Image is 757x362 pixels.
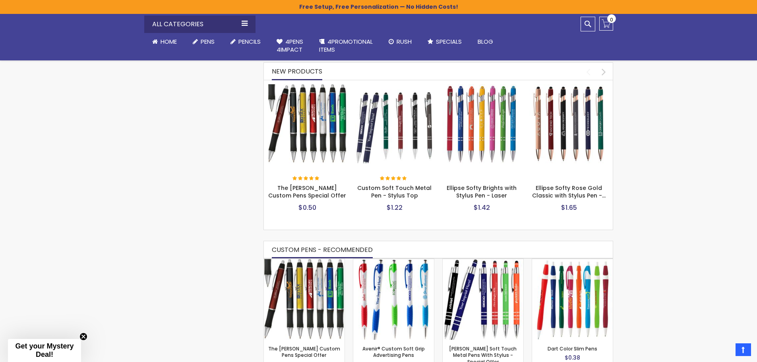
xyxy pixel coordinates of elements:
[292,176,320,182] div: 100%
[268,184,346,199] a: The [PERSON_NAME] Custom Pens Special Offer
[298,203,316,212] span: $0.50
[319,37,373,54] span: 4PROMOTIONAL ITEMS
[597,65,611,79] div: next
[238,37,261,46] span: Pencils
[223,33,269,50] a: Pencils
[565,354,580,362] span: $0.38
[561,203,577,212] span: $1.65
[474,203,490,212] span: $1.42
[532,184,606,199] a: Ellipse Softy Rose Gold Classic with Stylus Pen -…
[532,259,613,265] a: Dart Color slim Pens
[79,333,87,341] button: Close teaser
[443,259,523,340] img: Celeste Soft Touch Metal Pens With Stylus - Special Offer
[357,184,432,199] a: Custom Soft Touch Metal Pen - Stylus Top
[144,15,256,33] div: All Categories
[443,259,523,265] a: Celeste Soft Touch Metal Pens With Stylus - Special Offer
[478,37,493,46] span: Blog
[264,259,345,265] a: The Barton Custom Pens Special Offer
[442,84,522,91] a: Ellipse Softy Brights with Stylus Pen - Laser
[268,84,347,164] img: The Barton Custom Pens Special Offer
[380,176,408,182] div: 100%
[268,84,347,91] a: The Barton Custom Pens Special Offer
[277,37,303,54] span: 4Pens 4impact
[436,37,462,46] span: Specials
[144,33,185,50] a: Home
[264,259,345,340] img: The Barton Custom Pens Special Offer
[15,342,74,358] span: Get your Mystery Deal!
[362,345,425,358] a: Avenir® Custom Soft Grip Advertising Pens
[397,37,412,46] span: Rush
[581,65,595,79] div: prev
[355,84,434,164] img: Custom Soft Touch Metal Pen - Stylus Top
[272,67,322,76] span: New Products
[201,37,215,46] span: Pens
[548,345,597,352] a: Dart Color Slim Pens
[353,259,434,340] img: Avenir® Custom Soft Grip Advertising Pens
[447,184,517,199] a: Ellipse Softy Brights with Stylus Pen - Laser
[353,259,434,265] a: Avenir® Custom Soft Grip Advertising Pens
[381,33,420,50] a: Rush
[185,33,223,50] a: Pens
[355,84,434,91] a: Custom Soft Touch Metal Pen - Stylus Top
[529,84,609,164] img: Ellipse Softy Rose Gold Classic with Stylus Pen - Silver Laser
[610,16,613,23] span: 0
[532,259,613,340] img: Dart Color slim Pens
[269,33,311,59] a: 4Pens4impact
[470,33,501,50] a: Blog
[387,203,403,212] span: $1.22
[691,341,757,362] iframe: Google Customer Reviews
[420,33,470,50] a: Specials
[311,33,381,59] a: 4PROMOTIONALITEMS
[8,339,81,362] div: Get your Mystery Deal!Close teaser
[272,245,373,254] span: CUSTOM PENS - RECOMMENDED
[161,37,177,46] span: Home
[442,84,522,164] img: Ellipse Softy Brights with Stylus Pen - Laser
[529,84,609,91] a: Ellipse Softy Rose Gold Classic with Stylus Pen - Silver Laser
[268,345,340,358] a: The [PERSON_NAME] Custom Pens Special Offer
[599,17,613,31] a: 0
